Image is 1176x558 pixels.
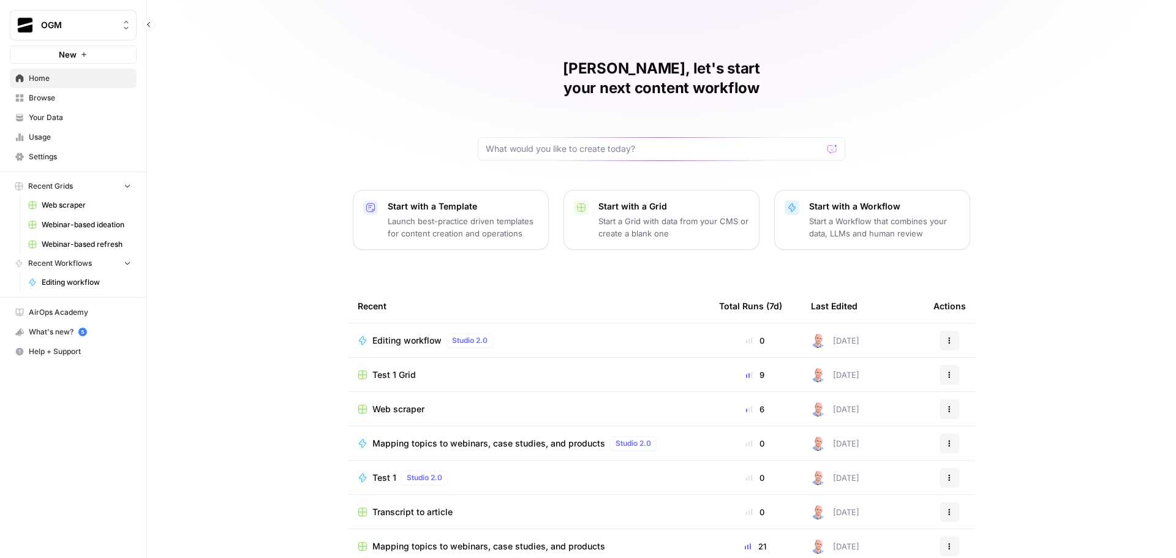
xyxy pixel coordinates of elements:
[10,177,137,195] button: Recent Grids
[719,472,791,484] div: 0
[372,506,453,518] span: Transcript to article
[811,539,826,554] img: 4tx75zylyv1pt3lh6v9ok7bbf875
[563,190,759,250] button: Start with a GridStart a Grid with data from your CMS or create a blank one
[42,200,131,211] span: Web scraper
[29,307,131,318] span: AirOps Academy
[811,505,859,519] div: [DATE]
[719,289,782,323] div: Total Runs (7d)
[10,127,137,147] a: Usage
[811,368,859,382] div: [DATE]
[372,334,442,347] span: Editing workflow
[23,215,137,235] a: Webinar-based ideation
[358,540,699,552] a: Mapping topics to webinars, case studies, and products
[719,540,791,552] div: 21
[372,369,416,381] span: Test 1 Grid
[719,369,791,381] div: 9
[10,322,137,342] button: What's new? 5
[811,470,859,485] div: [DATE]
[388,215,538,239] p: Launch best-practice driven templates for content creation and operations
[478,59,845,98] h1: [PERSON_NAME], let's start your next content workflow
[29,92,131,104] span: Browse
[933,289,966,323] div: Actions
[452,335,488,346] span: Studio 2.0
[372,403,424,415] span: Web scraper
[811,436,826,451] img: 4tx75zylyv1pt3lh6v9ok7bbf875
[10,342,137,361] button: Help + Support
[811,402,826,417] img: 4tx75zylyv1pt3lh6v9ok7bbf875
[29,73,131,84] span: Home
[23,235,137,254] a: Webinar-based refresh
[407,472,442,483] span: Studio 2.0
[811,289,858,323] div: Last Edited
[809,215,960,239] p: Start a Workflow that combines your data, LLMs and human review
[10,88,137,108] a: Browse
[809,200,960,213] p: Start with a Workflow
[811,505,826,519] img: 4tx75zylyv1pt3lh6v9ok7bbf875
[811,402,859,417] div: [DATE]
[10,254,137,273] button: Recent Workflows
[42,277,131,288] span: Editing workflow
[358,436,699,451] a: Mapping topics to webinars, case studies, and productsStudio 2.0
[10,108,137,127] a: Your Data
[372,540,605,552] span: Mapping topics to webinars, case studies, and products
[811,436,859,451] div: [DATE]
[81,329,84,335] text: 5
[811,333,859,348] div: [DATE]
[719,403,791,415] div: 6
[42,219,131,230] span: Webinar-based ideation
[372,437,605,450] span: Mapping topics to webinars, case studies, and products
[774,190,970,250] button: Start with a WorkflowStart a Workflow that combines your data, LLMs and human review
[616,438,651,449] span: Studio 2.0
[598,200,749,213] p: Start with a Grid
[10,147,137,167] a: Settings
[14,14,36,36] img: OGM Logo
[353,190,549,250] button: Start with a TemplateLaunch best-practice driven templates for content creation and operations
[42,239,131,250] span: Webinar-based refresh
[358,506,699,518] a: Transcript to article
[10,69,137,88] a: Home
[811,368,826,382] img: 4tx75zylyv1pt3lh6v9ok7bbf875
[78,328,87,336] a: 5
[358,333,699,348] a: Editing workflowStudio 2.0
[10,10,137,40] button: Workspace: OGM
[719,506,791,518] div: 0
[29,346,131,357] span: Help + Support
[28,258,92,269] span: Recent Workflows
[372,472,396,484] span: Test 1
[811,470,826,485] img: 4tx75zylyv1pt3lh6v9ok7bbf875
[811,539,859,554] div: [DATE]
[23,195,137,215] a: Web scraper
[388,200,538,213] p: Start with a Template
[10,45,137,64] button: New
[29,151,131,162] span: Settings
[29,132,131,143] span: Usage
[598,215,749,239] p: Start a Grid with data from your CMS or create a blank one
[41,19,115,31] span: OGM
[10,303,137,322] a: AirOps Academy
[358,470,699,485] a: Test 1Studio 2.0
[28,181,73,192] span: Recent Grids
[358,369,699,381] a: Test 1 Grid
[23,273,137,292] a: Editing workflow
[10,323,136,341] div: What's new?
[719,334,791,347] div: 0
[719,437,791,450] div: 0
[29,112,131,123] span: Your Data
[358,289,699,323] div: Recent
[59,48,77,61] span: New
[486,143,823,155] input: What would you like to create today?
[811,333,826,348] img: 4tx75zylyv1pt3lh6v9ok7bbf875
[358,403,699,415] a: Web scraper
